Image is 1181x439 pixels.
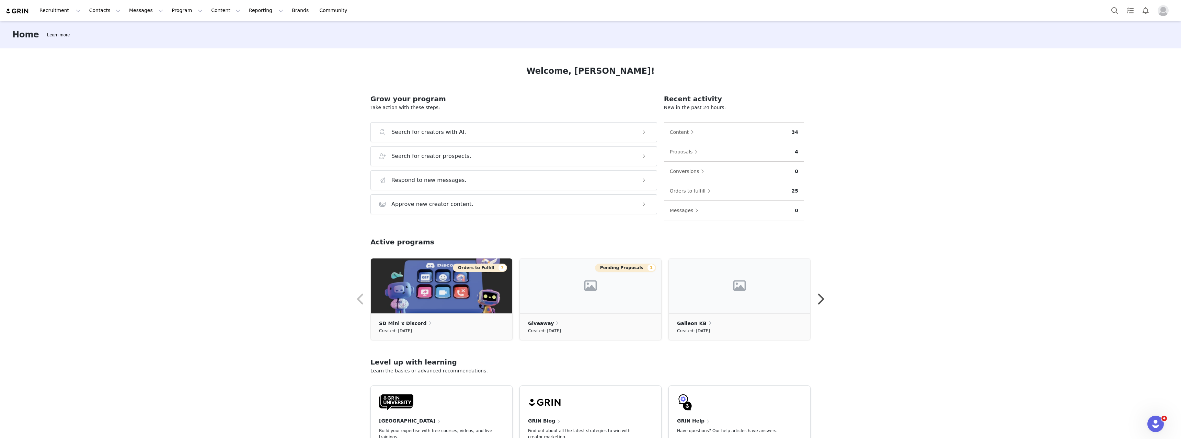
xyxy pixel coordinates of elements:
button: Search for creator prospects. [370,146,657,166]
img: GRIN-help-icon.svg [677,394,693,411]
p: Take action with these steps: [370,104,657,111]
p: 34 [792,129,798,136]
button: Search [1107,3,1122,18]
h4: [GEOGRAPHIC_DATA] [379,417,435,425]
img: placeholder-profile.jpg [1158,5,1169,16]
button: Approve new creator content. [370,194,657,214]
h2: Level up with learning [370,357,811,367]
button: Profile [1154,5,1176,16]
h3: Search for creator prospects. [391,152,471,160]
p: 25 [792,187,798,195]
button: Search for creators with AI. [370,122,657,142]
h3: Approve new creator content. [391,200,473,208]
p: Learn the basics or advanced recommendations. [370,367,811,374]
a: Brands [288,3,315,18]
button: Reporting [245,3,287,18]
button: Conversions [669,166,708,177]
h1: Welcome, [PERSON_NAME]! [526,65,655,77]
button: Messages [125,3,167,18]
iframe: Intercom live chat [1147,416,1164,432]
h3: Search for creators with AI. [391,128,466,136]
span: 4 [1161,416,1167,421]
button: Program [168,3,207,18]
a: Tasks [1123,3,1138,18]
p: New in the past 24 hours: [664,104,804,111]
button: Orders to fulfill [669,185,714,196]
h4: GRIN Blog [528,417,555,425]
small: Created: [DATE] [528,327,561,335]
h2: Active programs [370,237,434,247]
h3: Home [12,28,39,41]
p: 0 [795,168,798,175]
button: Content [207,3,244,18]
p: Galleon KB [677,320,707,327]
p: SD Mini x Discord [379,320,426,327]
button: Recruitment [35,3,85,18]
p: Giveaway [528,320,554,327]
img: a89a9942-353d-44e2-b77a-622e0cbc3610.png [371,258,512,313]
img: GRIN-University-Logo-Black.svg [379,394,413,411]
h4: GRIN Help [677,417,704,425]
button: Content [669,127,698,138]
h2: Grow your program [370,94,657,104]
button: Messages [669,205,702,216]
button: Orders to Fulfill7 [453,264,507,272]
p: 4 [795,148,798,155]
img: grin logo [5,8,30,14]
button: Respond to new messages. [370,170,657,190]
h3: Respond to new messages. [391,176,467,184]
p: 0 [795,207,798,214]
button: Contacts [85,3,125,18]
button: Pending Proposals1 [595,264,656,272]
button: Proposals [669,146,701,157]
button: Notifications [1138,3,1153,18]
small: Created: [DATE] [379,327,412,335]
h2: Recent activity [664,94,804,104]
img: grin-logo-black.svg [528,394,562,411]
div: Tooltip anchor [46,32,71,38]
p: Have questions? Our help articles have answers. [677,428,791,434]
small: Created: [DATE] [677,327,710,335]
a: Community [316,3,355,18]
